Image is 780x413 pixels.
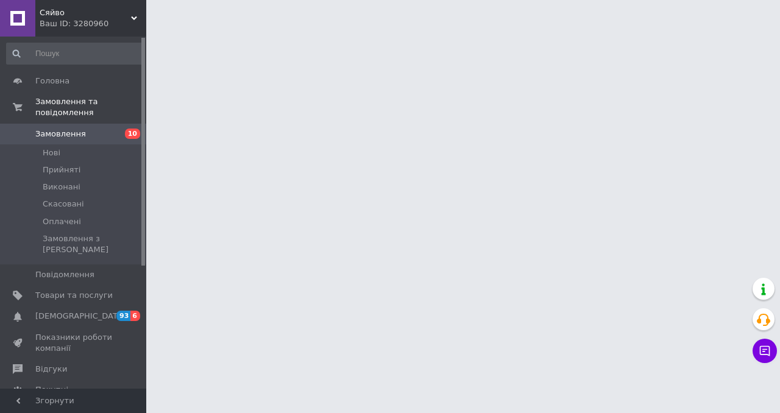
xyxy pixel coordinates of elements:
[43,182,80,192] span: Виконані
[43,216,81,227] span: Оплачені
[130,311,140,321] span: 6
[116,311,130,321] span: 93
[125,129,140,139] span: 10
[43,147,60,158] span: Нові
[35,129,86,139] span: Замовлення
[35,96,146,118] span: Замовлення та повідомлення
[40,7,131,18] span: Сяйво
[35,332,113,354] span: Показники роботи компанії
[43,233,143,255] span: Замовлення з [PERSON_NAME]
[43,164,80,175] span: Прийняті
[35,269,94,280] span: Повідомлення
[35,76,69,86] span: Головна
[753,339,777,363] button: Чат з покупцем
[40,18,146,29] div: Ваш ID: 3280960
[43,199,84,210] span: Скасовані
[35,384,68,395] span: Покупці
[6,43,144,65] input: Пошук
[35,290,113,301] span: Товари та послуги
[35,364,67,375] span: Відгуки
[35,311,126,322] span: [DEMOGRAPHIC_DATA]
